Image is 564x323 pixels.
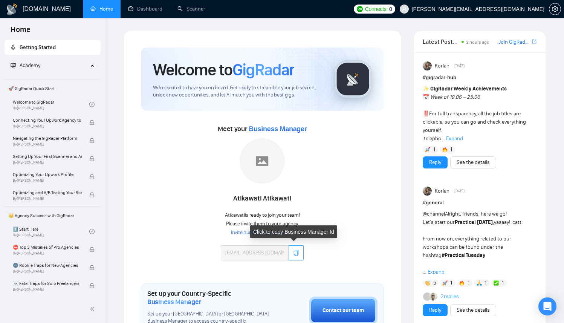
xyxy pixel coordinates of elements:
span: By [PERSON_NAME] [13,142,82,147]
button: copy [289,245,304,260]
span: We're excited to have you on board. Get ready to streamline your job search, unlock new opportuni... [153,84,322,99]
img: 🔥 [442,147,448,152]
span: Korlan [435,187,449,195]
img: 👏 [425,280,430,286]
span: By [PERSON_NAME] [13,269,82,274]
h1: Welcome to [153,60,294,80]
span: rocket [11,44,16,50]
span: copy [293,250,299,256]
strong: GigRadar Weekly Achievements [430,86,507,92]
a: See the details [457,158,490,167]
h1: # gigradar-hub [423,73,536,82]
a: See the details [457,306,490,314]
span: @channel [423,211,445,217]
span: By [PERSON_NAME] [13,160,82,165]
button: See the details [450,156,496,168]
button: Reply [423,156,448,168]
span: check-circle [89,229,95,234]
span: By [PERSON_NAME] [13,196,82,201]
span: lock [89,192,95,197]
img: 🚀 [425,147,430,152]
img: logo [6,3,18,15]
span: 1 [450,146,452,153]
img: gigradar-logo.png [334,60,372,98]
span: 🚀 GigRadar Quick Start [5,81,100,96]
span: 5 [433,279,436,287]
button: Reply [423,304,448,316]
a: Join GigRadar Slack Community [498,38,530,46]
span: user [402,6,407,12]
span: 1 [450,279,452,287]
span: By [PERSON_NAME] [13,287,82,292]
span: 📅 [423,94,429,100]
span: By [PERSON_NAME] [13,124,82,129]
div: Atikawati Atikawati [221,192,304,205]
span: ✨ [423,86,429,92]
span: 👑 Agency Success with GigRadar [5,208,100,223]
span: Expand [428,269,445,275]
span: lock [89,265,95,270]
span: Optimizing Your Upwork Profile [13,171,82,178]
span: For full transparency, all the job titles are clickable, so you can go and check everything yours... [423,86,526,142]
span: 1 [485,279,486,287]
span: 1 [468,279,469,287]
a: homeHome [90,6,113,12]
span: 1 [502,279,504,287]
img: ✅ [494,280,499,286]
span: Meet your [218,125,307,133]
span: lock [89,120,95,125]
span: double-left [90,305,97,313]
span: Business Manager [147,298,201,306]
span: Alright, friends, here we go! Let’s start our yaaaay! :catt: From now on, everything related to o... [423,211,523,275]
span: Korlan [435,62,449,70]
span: GigRadar [232,60,294,80]
span: Optimizing and A/B Testing Your Scanner for Better Results [13,189,82,196]
button: setting [549,3,561,15]
strong: #PracticalTuesday [442,252,485,259]
span: 0 [389,5,392,13]
span: By [PERSON_NAME] [13,251,82,256]
span: Academy [11,62,40,69]
a: export [532,38,536,45]
span: [DATE] [454,188,465,194]
img: Uzo Okafor [429,292,437,301]
span: lock [89,283,95,288]
span: fund-projection-screen [11,63,16,68]
img: 🔥 [459,280,465,286]
span: check-circle [89,102,95,107]
a: Reply [429,306,441,314]
span: ☠️ Fatal Traps for Solo Freelancers [13,280,82,287]
img: 🚀 [442,280,448,286]
span: Atikawati is ready to join your team! [225,212,300,218]
span: Business Manager [249,125,307,133]
a: Reply [429,158,441,167]
span: lock [89,138,95,143]
em: Week of 19.06 – 25.06 [430,94,480,100]
span: Navigating the GigRadar Platform [13,135,82,142]
button: See the details [450,304,496,316]
span: Please invite them to your agency. [226,220,299,227]
span: lock [89,156,95,161]
div: Contact our team [323,306,364,315]
div: Click to copy Business Manager Id [250,225,337,238]
img: upwork-logo.png [357,6,363,12]
span: setting [549,6,561,12]
img: placeholder.png [240,138,285,184]
span: 1 [433,146,435,153]
span: 2 hours ago [466,40,489,45]
div: Open Intercom Messenger [538,297,556,315]
span: ⛔ Top 3 Mistakes of Pro Agencies [13,243,82,251]
span: Setting Up Your First Scanner and Auto-Bidder [13,153,82,160]
a: Invite our BM to your team → [231,229,294,236]
img: Korlan [423,61,432,70]
span: Academy [20,62,40,69]
img: 🙏 [477,280,482,286]
strong: Practical [DATE], [455,219,494,225]
span: Home [5,24,37,40]
span: Getting Started [20,44,56,51]
span: lock [89,174,95,179]
a: Welcome to GigRadarBy[PERSON_NAME] [13,96,89,113]
span: 🌚 Rookie Traps for New Agencies [13,262,82,269]
span: Expand [446,135,463,142]
span: export [532,38,536,44]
